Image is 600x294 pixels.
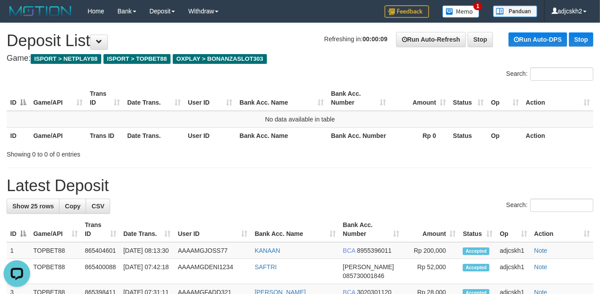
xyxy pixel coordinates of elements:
span: Copy [65,203,80,210]
th: Op [488,127,522,144]
div: Showing 0 to 0 of 0 entries [7,146,243,159]
span: Copy 085730001846 to clipboard [343,272,384,279]
span: ISPORT > TOPBET88 [103,54,171,64]
th: ID: activate to sort column descending [7,86,30,111]
td: TOPBET88 [30,242,81,259]
th: Date Trans.: activate to sort column ascending [124,86,185,111]
th: Amount: activate to sort column ascending [403,217,459,242]
td: 1 [7,242,30,259]
th: Bank Acc. Name [236,127,327,144]
h4: Game: [7,54,593,63]
span: Accepted [463,264,489,271]
input: Search: [530,67,593,81]
th: Op: activate to sort column ascending [488,86,522,111]
a: KANAAN [254,247,280,254]
th: Bank Acc. Number: activate to sort column ascending [327,86,389,111]
img: Feedback.jpg [385,5,429,18]
input: Search: [530,199,593,212]
th: User ID: activate to sort column ascending [184,86,236,111]
td: 865400088 [81,259,120,284]
a: Note [534,263,548,270]
a: Run Auto-Refresh [396,32,466,47]
span: Copy 8955396011 to clipboard [357,247,392,254]
td: Rp 52,000 [403,259,459,284]
th: Status: activate to sort column ascending [449,86,488,111]
th: Bank Acc. Number [327,127,389,144]
th: Trans ID: activate to sort column ascending [86,86,123,111]
span: Refreshing in: [324,35,387,43]
th: Status: activate to sort column ascending [459,217,496,242]
th: Date Trans. [124,127,185,144]
span: Accepted [463,247,489,255]
th: ID [7,127,30,144]
h1: Latest Deposit [7,177,593,195]
strong: 00:00:09 [362,35,387,43]
th: Trans ID [86,127,123,144]
span: 1 [473,2,483,10]
label: Search: [506,67,593,81]
th: Game/API [30,127,86,144]
td: No data available in table [7,111,593,128]
th: Game/API: activate to sort column ascending [30,217,81,242]
span: ISPORT > NETPLAY88 [31,54,101,64]
span: BCA [343,247,355,254]
td: AAAAMGDENI1234 [175,259,251,284]
td: TOPBET88 [30,259,81,284]
td: adjcskh1 [496,242,530,259]
img: MOTION_logo.png [7,4,74,18]
th: Bank Acc. Name: activate to sort column ascending [251,217,339,242]
span: OXPLAY > BONANZASLOT303 [173,54,267,64]
th: ID: activate to sort column descending [7,217,30,242]
button: Open LiveChat chat widget [4,4,30,30]
th: Trans ID: activate to sort column ascending [81,217,120,242]
span: Show 25 rows [12,203,54,210]
a: Stop [569,32,593,47]
img: Button%20Memo.svg [442,5,480,18]
a: Stop [468,32,493,47]
th: Action: activate to sort column ascending [522,86,593,111]
td: [DATE] 07:42:18 [120,259,175,284]
th: User ID [184,127,236,144]
td: AAAAMGJOSS77 [175,242,251,259]
td: adjcskh1 [496,259,530,284]
a: CSV [86,199,110,214]
span: [PERSON_NAME] [343,263,394,270]
h1: Deposit List [7,32,593,50]
a: Show 25 rows [7,199,60,214]
th: User ID: activate to sort column ascending [175,217,251,242]
label: Search: [506,199,593,212]
th: Amount: activate to sort column ascending [389,86,449,111]
th: Status [449,127,488,144]
a: Run Auto-DPS [509,32,567,47]
th: Bank Acc. Number: activate to sort column ascending [339,217,403,242]
th: Game/API: activate to sort column ascending [30,86,86,111]
td: 865404601 [81,242,120,259]
td: Rp 200,000 [403,242,459,259]
td: [DATE] 08:13:30 [120,242,175,259]
span: CSV [91,203,104,210]
img: panduan.png [493,5,537,17]
a: Copy [59,199,86,214]
a: SAFTRI [254,263,277,270]
th: Action: activate to sort column ascending [531,217,593,242]
th: Op: activate to sort column ascending [496,217,530,242]
a: Note [534,247,548,254]
th: Date Trans.: activate to sort column ascending [120,217,175,242]
th: Rp 0 [389,127,449,144]
th: Action [522,127,593,144]
th: Bank Acc. Name: activate to sort column ascending [236,86,327,111]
